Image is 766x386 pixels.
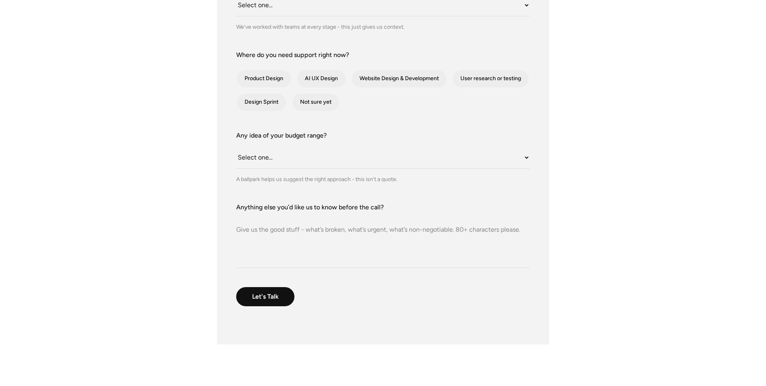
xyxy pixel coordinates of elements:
label: Any idea of your budget range? [236,131,530,140]
div: We’ve worked with teams at every stage - this just gives us context. [236,23,530,31]
input: Let's Talk [236,287,294,306]
label: Anything else you’d like us to know before the call? [236,203,530,212]
label: Where do you need support right now? [236,50,530,60]
div: A ballpark helps us suggest the right approach - this isn’t a quote. [236,175,530,183]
